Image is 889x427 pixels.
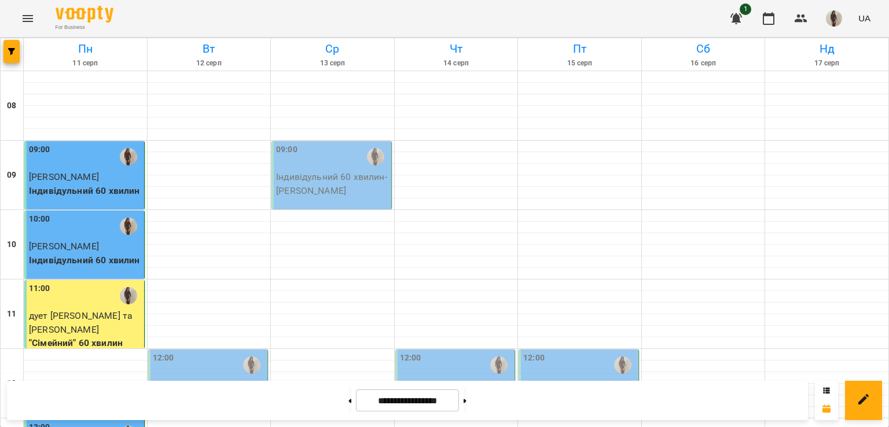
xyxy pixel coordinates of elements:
h6: Сб [644,40,763,58]
label: 10:00 [29,213,50,226]
h6: 10 [7,238,16,251]
img: Аделіна [614,356,631,374]
label: 12:00 [153,352,174,365]
span: For Business [56,24,113,31]
h6: 12 серп [149,58,269,69]
span: [PERSON_NAME] [29,171,99,182]
label: 12:00 [523,352,545,365]
img: 9fb73f4f1665c455a0626d21641f5694.jpg [826,10,842,27]
p: Індивідульний 60 хвилин - [PERSON_NAME] [276,170,389,197]
span: 1 [740,3,751,15]
label: 09:00 [276,143,297,156]
h6: 17 серп [767,58,887,69]
h6: Пн [25,40,145,58]
img: Voopty Logo [56,6,113,23]
img: Аделіна [120,148,137,165]
label: 09:00 [29,143,50,156]
h6: 14 серп [396,58,516,69]
h6: 15 серп [520,58,640,69]
p: Індивідульний 60 хвилин [29,184,142,198]
p: "Сімейний" 60 хвилин [29,336,142,350]
h6: Пт [520,40,640,58]
h6: Чт [396,40,516,58]
p: Індивідульний 60 хвилин [29,253,142,267]
h6: 08 [7,100,16,112]
h6: Ср [273,40,392,58]
h6: Нд [767,40,887,58]
button: UA [854,8,875,29]
h6: 11 серп [25,58,145,69]
img: Аделіна [367,148,384,165]
span: [PERSON_NAME] [29,241,99,252]
h6: 13 серп [273,58,392,69]
button: Menu [14,5,42,32]
label: 12:00 [400,352,421,365]
label: 11:00 [29,282,50,295]
h6: 11 [7,308,16,321]
h6: 09 [7,169,16,182]
img: Аделіна [490,356,508,374]
span: дует [PERSON_NAME] та [PERSON_NAME] [29,310,133,335]
h6: Вт [149,40,269,58]
span: UA [858,12,870,24]
h6: 16 серп [644,58,763,69]
img: Аделіна [120,287,137,304]
img: Аделіна [243,356,260,374]
img: Аделіна [120,218,137,235]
